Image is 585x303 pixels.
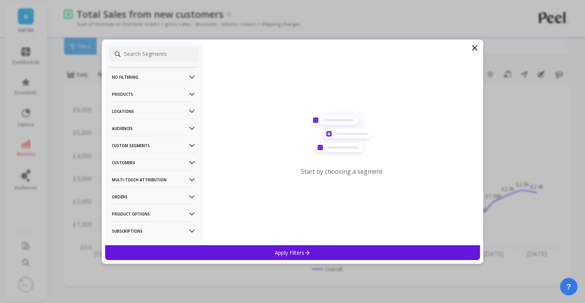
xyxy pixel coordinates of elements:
p: Apply Filters [275,249,311,256]
span: ? [566,281,571,292]
p: No filtering [112,67,196,87]
input: Search Segments [109,46,199,62]
p: Custom Segments [112,136,196,155]
p: Orders [112,187,196,206]
p: Audiences [112,119,196,138]
p: Customers [112,153,196,172]
p: Multi-Touch Attribution [112,170,196,189]
p: Subscriptions [112,221,196,241]
p: Locations [112,102,196,121]
p: Product Options [112,204,196,224]
button: ? [560,278,577,295]
p: Products [112,84,196,104]
p: Start by choosing a segment [301,167,382,176]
